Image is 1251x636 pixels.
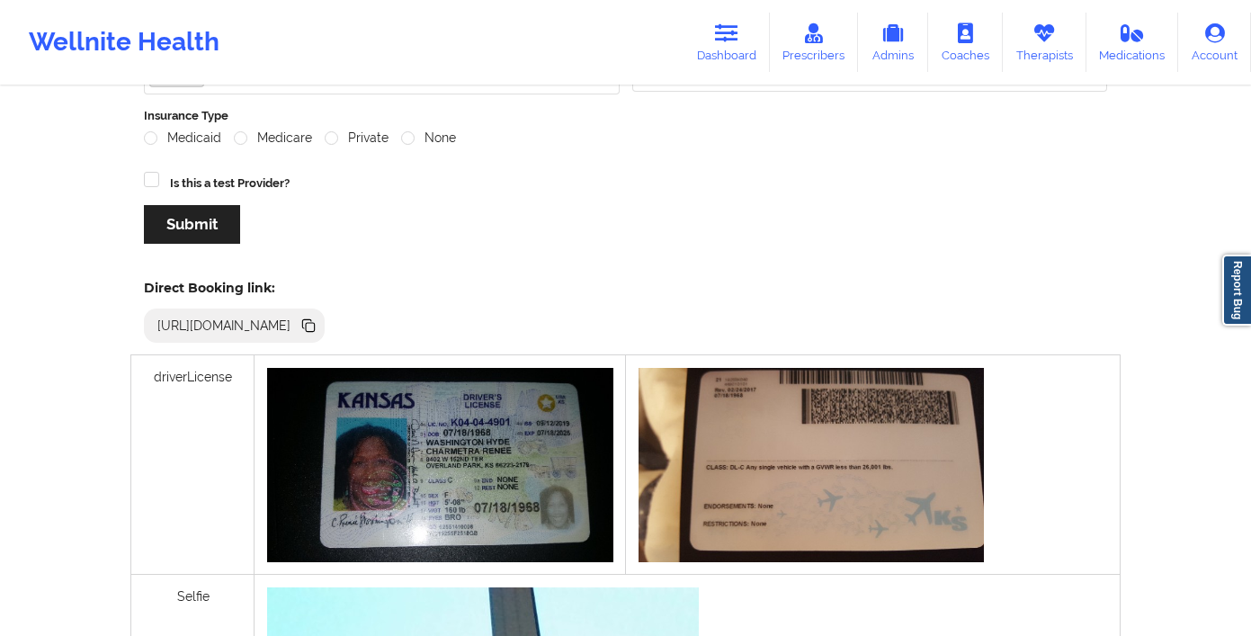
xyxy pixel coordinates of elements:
[170,175,290,193] label: Is this a test Provider?
[1222,255,1251,326] a: Report Bug
[1178,13,1251,72] a: Account
[1003,13,1086,72] a: Therapists
[1086,13,1179,72] a: Medications
[150,317,299,335] div: [URL][DOMAIN_NAME]
[858,13,928,72] a: Admins
[144,130,221,146] label: Medicaid
[144,280,325,296] h5: Direct Booking link:
[234,130,312,146] label: Medicare
[684,13,770,72] a: Dashboard
[770,13,859,72] a: Prescribers
[401,130,456,146] label: None
[131,355,255,575] div: driverLicense
[144,107,1107,125] label: Insurance Type
[928,13,1003,72] a: Coaches
[325,130,389,146] label: Private
[639,368,984,562] img: add77084-16ec-4e6e-b0ef-4b05c98365a5_9b9bb7fd-c10d-4aa1-bcb1-29212f6fbfdfdl-back.jpg
[144,205,240,244] button: Submit
[267,368,612,562] img: a0e7d967-4c71-4475-a9d4-9d03e8ec4c5c_2fd07830-5e79-4915-8f49-c36760fc5b34dl.jpg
